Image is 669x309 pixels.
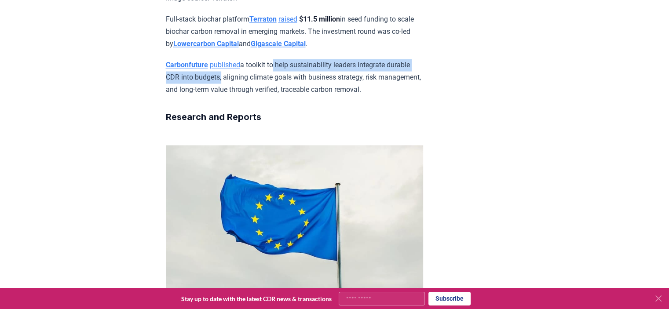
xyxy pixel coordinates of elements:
a: Gigascale Capital [251,40,306,48]
a: Lowercarbon Capital [173,40,239,48]
p: a toolkit to help sustainability leaders integrate durable CDR into budgets, aligning climate goa... [166,59,423,96]
strong: Research and Reports [166,112,261,122]
p: Full-stack biochar platform in seed funding to scale biochar carbon removal in emerging markets. ... [166,13,423,50]
strong: $11.5 million [299,15,340,23]
a: published [210,61,240,69]
a: Carbonfuture [166,61,208,69]
a: raised [278,15,297,23]
a: Terraton [249,15,277,23]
